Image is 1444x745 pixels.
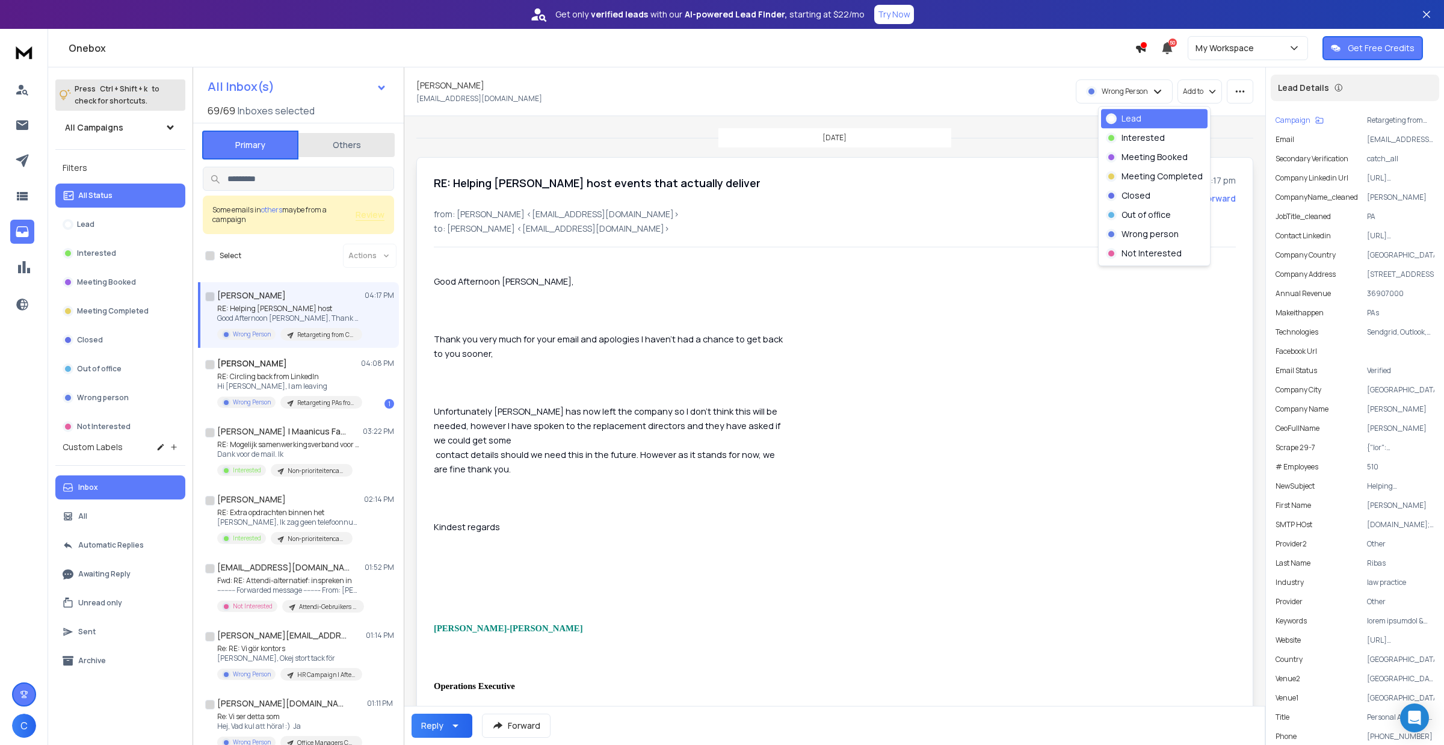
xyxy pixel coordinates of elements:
[1276,424,1319,433] p: ceoFullName
[1367,424,1434,433] p: [PERSON_NAME]
[1276,289,1331,298] p: Annual Revenue
[1367,443,1434,453] p: {"lor": "ipsum://dol.sitametc.adi/el/sedd-eiusm-7183te816", "incididunt": "utla-etdol-2575ma374",...
[78,191,113,200] p: All Status
[217,357,287,369] h1: [PERSON_NAME]
[1276,443,1315,453] p: Scrape 29-7
[1276,366,1317,376] p: Email Status
[202,131,298,159] button: Primary
[1276,732,1297,741] p: Phone
[1276,135,1294,144] p: Email
[77,335,103,345] p: Closed
[208,104,235,118] span: 69 / 69
[217,425,350,437] h1: [PERSON_NAME] | Maanicus Familierecht
[217,586,362,595] p: ---------- Forwarded message --------- From: [PERSON_NAME]
[1122,113,1141,125] p: Lead
[434,333,785,359] span: Thank you very much for your email and apologies I haven’t had a chance to get back to you sooner,
[434,681,515,691] span: Operations Executive
[434,175,761,191] h1: RE: Helping [PERSON_NAME] host events that actually deliver
[63,441,123,453] h3: Custom Labels
[1276,597,1303,607] p: Provider
[1122,170,1203,182] p: Meeting Completed
[822,133,847,143] p: [DATE]
[1367,366,1434,376] p: Verified
[78,540,144,550] p: Automatic Replies
[78,627,96,637] p: Sent
[1367,655,1434,664] p: [GEOGRAPHIC_DATA]
[1122,190,1150,202] p: Closed
[77,277,136,287] p: Meeting Booked
[1276,655,1303,664] p: Country
[208,81,274,93] h1: All Inbox(s)
[364,495,394,504] p: 02:14 PM
[1367,616,1434,626] p: lorem ipsumdol & sitame cons, adipisci elitseddoe, temporinci utlabo, etdolor magnaa, enimadm ven...
[1183,87,1203,96] p: Add to
[1367,578,1434,587] p: law practice
[363,427,394,436] p: 03:22 PM
[217,644,362,654] p: Re: RE: Vi gör kontors
[356,209,384,221] span: Review
[77,249,116,258] p: Interested
[77,220,94,229] p: Lead
[1367,501,1434,510] p: [PERSON_NAME]
[1202,193,1236,205] div: Forward
[1367,520,1434,530] p: [DOMAIN_NAME]; [DOMAIN_NAME]
[65,122,123,134] h1: All Campaigns
[421,720,443,732] div: Reply
[77,393,129,403] p: Wrong person
[1276,385,1321,395] p: Company City
[217,697,350,709] h1: [PERSON_NAME][DOMAIN_NAME][EMAIL_ADDRESS][PERSON_NAME][DOMAIN_NAME]
[1276,193,1358,202] p: companyName_cleaned
[1276,520,1312,530] p: SMTP HOst
[1367,404,1434,414] p: [PERSON_NAME]
[233,670,271,679] p: Wrong Person
[1367,231,1434,241] p: [URL][DOMAIN_NAME][PERSON_NAME]
[1276,173,1348,183] p: Company Linkedin Url
[434,623,583,633] span: [PERSON_NAME]‑[PERSON_NAME]
[1276,635,1301,645] p: website
[1276,250,1336,260] p: Company Country
[365,291,394,300] p: 04:17 PM
[1367,289,1434,298] p: 36907000
[1276,404,1328,414] p: Company Name
[1367,558,1434,568] p: Ribas
[1367,693,1434,703] p: [GEOGRAPHIC_DATA]
[1367,597,1434,607] p: Other
[217,289,286,301] h1: [PERSON_NAME]
[233,330,271,339] p: Wrong Person
[78,598,122,608] p: Unread only
[78,656,106,666] p: Archive
[1276,270,1336,279] p: Company Address
[1367,308,1434,318] p: PAs
[434,521,500,533] span: Kindest regards
[1367,481,1434,491] p: Helping [PERSON_NAME] host events that actually deliver
[1276,154,1348,164] p: Secondary Verification
[434,275,574,287] span: Good Afternoon [PERSON_NAME],
[1276,558,1310,568] p: Last Name
[1367,635,1434,645] p: [URL][DOMAIN_NAME]
[1122,132,1165,144] p: Interested
[366,631,394,640] p: 01:14 PM
[1367,385,1434,395] p: [GEOGRAPHIC_DATA]
[78,512,87,521] p: All
[217,629,350,641] h1: [PERSON_NAME][EMAIL_ADDRESS][PERSON_NAME][DOMAIN_NAME]
[1367,539,1434,549] p: Other
[1367,713,1434,722] p: Personal Assistant to Managing Director
[217,722,362,731] p: Hej, Vad kul att höra! :) Ja
[217,314,362,323] p: Good Afternoon [PERSON_NAME], Thank you
[1276,693,1298,703] p: Venue1
[217,518,362,527] p: [PERSON_NAME], Ik zag geen telefoonnummer
[212,205,356,224] div: Some emails in maybe from a campaign
[299,602,357,611] p: Attendi-Gebruikers | September + Oktober 2025
[1276,308,1324,318] p: makeithappen
[1367,674,1434,684] p: [GEOGRAPHIC_DATA][DEMOGRAPHIC_DATA]
[482,714,551,738] button: Forward
[55,159,185,176] h3: Filters
[1367,193,1434,202] p: [PERSON_NAME]
[75,83,159,107] p: Press to check for shortcuts.
[361,359,394,368] p: 04:08 PM
[233,466,261,475] p: Interested
[1276,674,1300,684] p: Venue2
[685,8,787,20] strong: AI-powered Lead Finder,
[1276,713,1289,722] p: title
[77,306,149,316] p: Meeting Completed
